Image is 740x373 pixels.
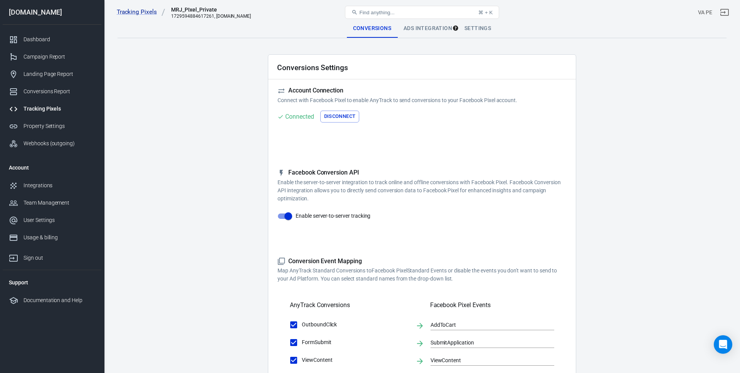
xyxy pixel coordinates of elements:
[3,118,101,135] a: Property Settings
[171,13,251,19] div: 1729594884617261, tuume.com
[430,301,554,309] h5: Facebook Pixel Events
[296,212,370,220] span: Enable server-to-server tracking
[698,8,712,17] div: Account id: qidNBLJg
[3,9,101,16] div: [DOMAIN_NAME]
[3,83,101,100] a: Conversions Report
[431,338,543,347] input: Event Name
[285,112,314,121] div: Connected
[458,19,497,38] div: Settings
[24,70,95,78] div: Landing Page Report
[431,355,543,365] input: Event Name
[24,53,95,61] div: Campaign Report
[24,105,95,113] div: Tracking Pixels
[3,158,101,177] li: Account
[24,87,95,96] div: Conversions Report
[3,246,101,267] a: Sign out
[24,35,95,44] div: Dashboard
[3,135,101,152] a: Webhooks (outgoing)
[24,199,95,207] div: Team Management
[3,273,101,292] li: Support
[277,87,567,95] h5: Account Connection
[359,10,394,15] span: Find anything...
[277,257,567,265] h5: Conversion Event Mapping
[3,100,101,118] a: Tracking Pixels
[290,301,350,309] h5: AnyTrack Conversions
[3,229,101,246] a: Usage & billing
[24,234,95,242] div: Usage & billing
[302,338,409,346] span: FormSubmit
[3,177,101,194] a: Integrations
[714,335,732,354] div: Open Intercom Messenger
[117,8,165,16] a: Tracking Pixels
[24,216,95,224] div: User Settings
[24,181,95,190] div: Integrations
[277,64,348,72] h2: Conversions Settings
[3,48,101,66] a: Campaign Report
[24,139,95,148] div: Webhooks (outgoing)
[452,25,459,32] div: Tooltip anchor
[24,296,95,304] div: Documentation and Help
[320,111,360,123] button: Disconnect
[277,178,567,203] p: Enable the server-to-server integration to track online and offline conversions with Facebook Pix...
[277,267,567,283] p: Map AnyTrack Standard Conversions to Facebook Pixel Standard Events or disable the events you don...
[3,194,101,212] a: Team Management
[24,254,95,262] div: Sign out
[715,3,734,22] a: Sign out
[397,19,458,38] div: Ads Integration
[431,320,543,329] input: Event Name
[3,31,101,48] a: Dashboard
[302,356,409,364] span: ViewContent
[171,6,248,13] div: MRJ_PIxel_Private
[302,321,409,329] span: OutboundClick
[277,96,567,104] p: Connect with Facebook Pixel to enable AnyTrack to send conversions to your Facebook Pixel account.
[24,122,95,130] div: Property Settings
[345,6,499,19] button: Find anything...⌘ + K
[3,212,101,229] a: User Settings
[347,19,397,38] div: Conversions
[478,10,493,15] div: ⌘ + K
[3,66,101,83] a: Landing Page Report
[277,169,567,177] h5: Facebook Conversion API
